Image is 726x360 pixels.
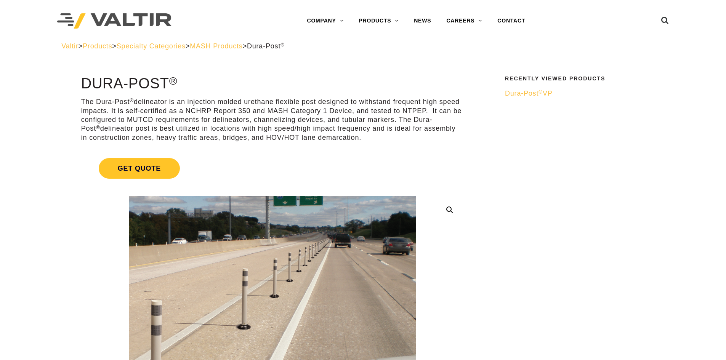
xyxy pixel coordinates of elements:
a: PRODUCTS [351,13,406,29]
h1: Dura-Post [81,76,463,92]
sup: ® [130,98,134,103]
sup: ® [169,75,178,87]
span: Get Quote [99,158,180,179]
a: CONTACT [490,13,533,29]
div: > > > > [61,42,665,51]
a: Products [83,42,112,50]
span: Dura-Post VP [505,90,553,97]
a: CAREERS [439,13,490,29]
a: COMPANY [299,13,351,29]
a: NEWS [406,13,439,29]
a: MASH Products [190,42,242,50]
a: Get Quote [81,149,463,188]
sup: ® [96,125,100,130]
sup: ® [538,89,543,95]
p: The Dura-Post delineator is an injection molded urethane flexible post designed to withstand freq... [81,98,463,142]
a: Specialty Categories [117,42,186,50]
a: Valtir [61,42,78,50]
h2: Recently Viewed Products [505,76,660,82]
a: Dura-Post®VP [505,89,660,98]
sup: ® [280,42,285,48]
img: Valtir [57,13,171,29]
span: Dura-Post [247,42,285,50]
